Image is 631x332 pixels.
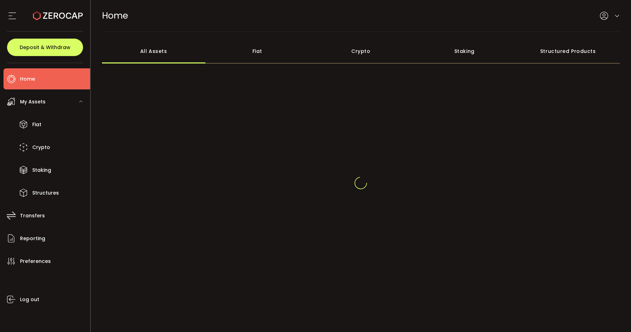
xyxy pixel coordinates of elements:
[32,142,50,153] span: Crypto
[20,294,39,305] span: Log out
[102,9,128,22] span: Home
[20,233,45,244] span: Reporting
[32,165,51,175] span: Staking
[32,120,41,130] span: Fiat
[102,39,206,63] div: All Assets
[7,39,83,56] button: Deposit & Withdraw
[413,39,516,63] div: Staking
[20,45,70,50] span: Deposit & Withdraw
[516,39,620,63] div: Structured Products
[20,74,35,84] span: Home
[20,256,51,266] span: Preferences
[205,39,309,63] div: Fiat
[309,39,413,63] div: Crypto
[20,97,46,107] span: My Assets
[20,211,45,221] span: Transfers
[32,188,59,198] span: Structures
